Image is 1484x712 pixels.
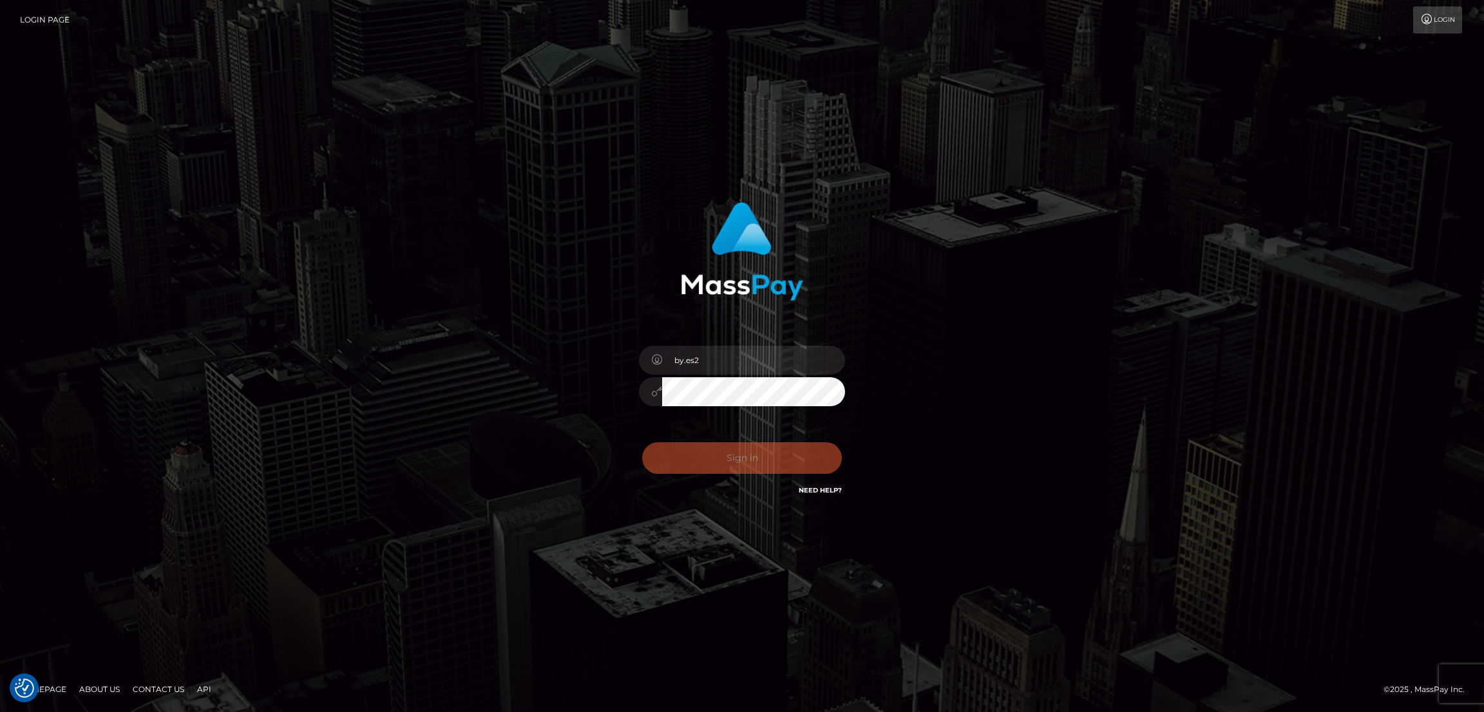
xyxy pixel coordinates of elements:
a: Need Help? [799,486,842,494]
a: Login [1413,6,1462,33]
input: Username... [662,346,845,375]
a: About Us [74,679,125,699]
a: Homepage [14,679,71,699]
button: Consent Preferences [15,679,34,698]
div: © 2025 , MassPay Inc. [1384,682,1474,697]
img: MassPay Login [681,202,803,301]
a: Contact Us [128,679,189,699]
a: Login Page [20,6,70,33]
img: Revisit consent button [15,679,34,698]
a: API [192,679,216,699]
